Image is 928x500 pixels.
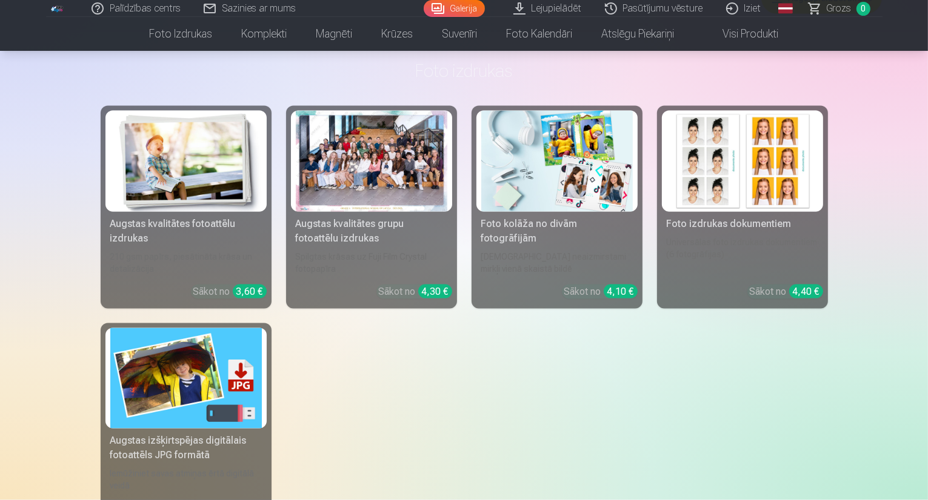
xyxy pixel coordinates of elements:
div: Augstas izšķirtspējas digitālais fotoattēls JPG formātā [105,433,267,462]
img: Foto izdrukas dokumentiem [667,111,818,212]
img: Augstas kvalitātes fotoattēlu izdrukas [110,111,262,212]
a: Augstas kvalitātes fotoattēlu izdrukasAugstas kvalitātes fotoattēlu izdrukas210 gsm papīrs, piesā... [101,106,272,309]
img: Foto kolāža no divām fotogrāfijām [481,111,633,212]
div: Spilgtas krāsas uz Fuji Film Crystal fotopapīra [291,251,452,275]
div: Sākot no [193,285,267,299]
span: Grozs [827,1,852,16]
a: Komplekti [227,17,302,51]
div: 4,30 € [418,285,452,298]
div: 3,60 € [233,285,267,298]
img: /fa1 [51,5,64,12]
div: Universālas foto izdrukas dokumentiem (6 fotogrāfijas) [662,236,823,275]
div: 4,10 € [604,285,638,298]
div: Augstas kvalitātes fotoattēlu izdrukas [105,217,267,246]
div: Iemūžiniet savas atmiņas ērtā digitālā veidā [105,467,267,492]
a: Foto izdrukas dokumentiemFoto izdrukas dokumentiemUniversālas foto izdrukas dokumentiem (6 fotogr... [657,106,828,309]
div: [DEMOGRAPHIC_DATA] neaizmirstami mirkļi vienā skaistā bildē [476,251,638,275]
div: Foto izdrukas dokumentiem [662,217,823,231]
a: Foto izdrukas [135,17,227,51]
div: Sākot no [750,285,823,299]
a: Visi produkti [689,17,793,51]
img: Augstas izšķirtspējas digitālais fotoattēls JPG formātā [110,328,262,429]
div: Sākot no [564,285,638,299]
a: Magnēti [302,17,367,51]
a: Foto kalendāri [492,17,587,51]
div: 4,40 € [789,285,823,298]
div: Foto kolāža no divām fotogrāfijām [476,217,638,246]
div: Augstas kvalitātes grupu fotoattēlu izdrukas [291,217,452,246]
div: 210 gsm papīrs, piesātināta krāsa un detalizācija [105,251,267,275]
a: Atslēgu piekariņi [587,17,689,51]
a: Foto kolāža no divām fotogrāfijāmFoto kolāža no divām fotogrāfijām[DEMOGRAPHIC_DATA] neaizmirstam... [472,106,643,309]
a: Suvenīri [428,17,492,51]
a: Augstas kvalitātes grupu fotoattēlu izdrukasSpilgtas krāsas uz Fuji Film Crystal fotopapīraSākot ... [286,106,457,309]
div: Sākot no [379,285,452,299]
a: Krūzes [367,17,428,51]
h3: Foto izdrukas [110,60,818,82]
span: 0 [856,2,870,16]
